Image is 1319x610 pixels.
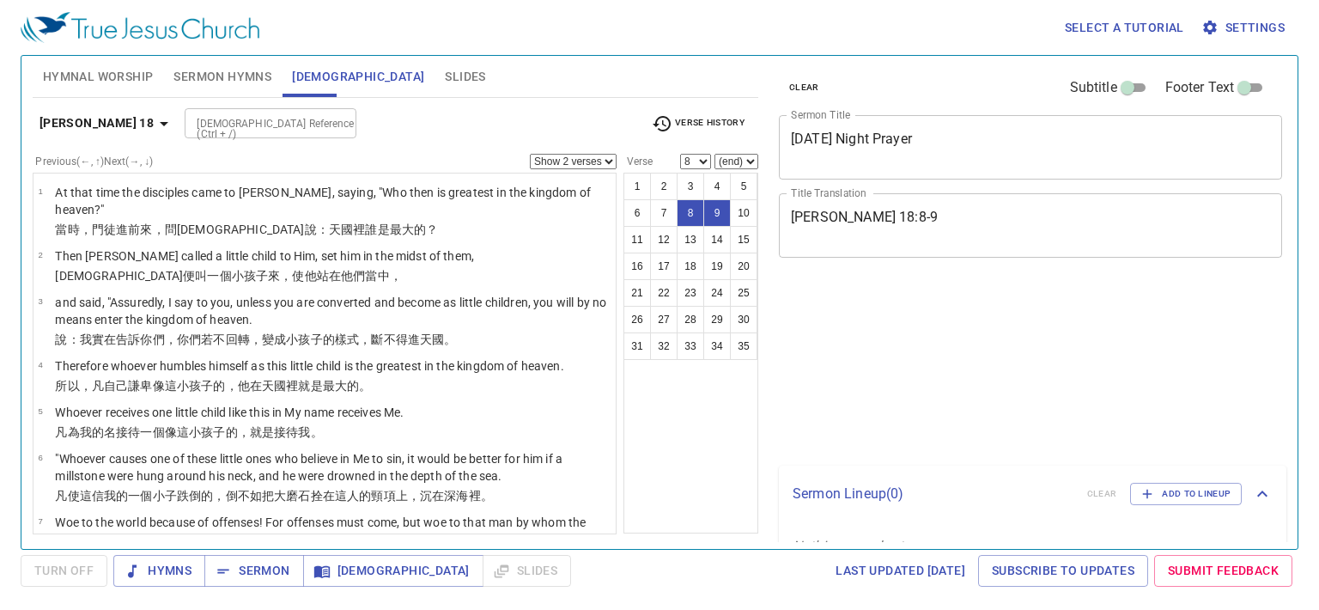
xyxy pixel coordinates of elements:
span: Footer Text [1165,77,1235,98]
button: 10 [730,199,757,227]
wg5108: 小孩子 [189,425,323,439]
wg1565: 時 [68,223,439,236]
wg3364: 進 [408,332,457,346]
wg4762: ，變成 [250,332,457,346]
span: 1 [38,186,42,196]
span: Sermon [218,560,289,582]
span: Hymns [127,560,191,582]
button: clear [779,77,830,98]
wg2910: 在 [323,489,493,503]
wg5013: 像 [153,379,372,393]
button: Verse History [641,111,755,137]
button: 6 [623,199,651,227]
button: 14 [703,226,731,253]
button: 16 [623,253,651,280]
button: 35 [730,332,757,360]
wg1519: 天 [420,332,456,346]
button: 11 [623,226,651,253]
wg3813: 的樣式 [323,332,457,346]
span: Select a tutorial [1065,17,1184,39]
button: 8 [677,199,704,227]
p: 所以 [55,377,563,394]
wg302: 使這 [68,489,493,503]
span: Last updated [DATE] [836,560,965,582]
button: 26 [623,306,651,333]
button: 15 [730,226,757,253]
p: [DEMOGRAPHIC_DATA] [55,267,474,284]
label: Verse [623,156,653,167]
wg3187: 。 [359,379,371,393]
wg2281: 裡 [469,489,493,503]
button: 3 [677,173,704,200]
span: Verse History [652,113,745,134]
wg3778: 在 [250,379,372,393]
wg4334: ，問[DEMOGRAPHIC_DATA] [153,223,439,236]
wg4341: ，使 [280,269,402,283]
wg3813: 來 [268,269,402,283]
textarea: [PERSON_NAME] 18:8-9 [791,209,1270,241]
button: 13 [677,226,704,253]
button: 31 [623,332,651,360]
b: [PERSON_NAME] 18 [40,113,154,134]
wg5613: ，斷不得 [359,332,456,346]
button: [PERSON_NAME] 18 [33,107,181,139]
input: Type Bible Reference [190,113,323,133]
wg1909: 我的 [80,425,323,439]
wg3684: 拴 [311,489,493,503]
wg2076: 最大的 [390,223,439,236]
wg932: 裡 [353,223,438,236]
textarea: [DATE] Night Prayer [791,131,1270,163]
wg5130: 信 [92,489,493,503]
wg1722: 天 [262,379,371,393]
wg1520: 小子 [153,489,493,503]
wg1722: 他們 [341,269,402,283]
button: 32 [650,332,678,360]
p: "Whoever causes one of these little ones who believe in Me to sin, it would be better for him if ... [55,450,611,485]
wg2036: ：我實在 [68,332,457,346]
wg846: 站在 [317,269,402,283]
wg3398: 跌倒 [177,489,493,503]
button: 34 [703,332,731,360]
wg1520: 像這 [165,425,323,439]
p: 凡 [55,424,404,441]
wg2476: 他 [305,269,402,283]
p: 當 [55,221,611,238]
wg3187: ？ [426,223,438,236]
button: 33 [677,332,704,360]
button: 22 [650,279,678,307]
span: 7 [38,516,42,526]
wg1691: 的一個 [116,489,493,503]
wg3319: ， [390,269,402,283]
wg2076: 最大的 [323,379,372,393]
wg1209: 一個 [140,425,322,439]
span: Settings [1205,17,1285,39]
wg846: 當中 [365,269,401,283]
button: 20 [730,253,757,280]
wg3772: 國 [432,332,456,346]
wg3004: 你們 [140,332,456,346]
span: Subtitle [1070,77,1117,98]
p: Whoever receives one little child like this in My name receives Me. [55,404,404,421]
button: Hymns [113,555,205,587]
button: 23 [677,279,704,307]
button: 17 [650,253,678,280]
wg3772: 國 [341,223,438,236]
wg3362: 回轉 [226,332,457,346]
wg4851: 把大磨石 [262,489,493,503]
span: Sermon Hymns [173,66,271,88]
a: Submit Feedback [1154,555,1292,587]
button: 28 [677,306,704,333]
wg3748: 自己 [104,379,371,393]
p: At that time the disciples came to [PERSON_NAME], saying, "Who then is greatest in the kingdom of... [55,184,611,218]
button: 18 [677,253,704,280]
wg2670: 在深 [432,489,493,503]
button: 29 [703,306,731,333]
wg1909: 這人的頸項 [335,489,493,503]
wg3450: 名 [104,425,323,439]
wg5124: 小孩子 [177,379,371,393]
button: Add to Lineup [1130,483,1242,505]
wg5613: 這 [165,379,372,393]
wg3813: 的，他 [213,379,371,393]
button: [DEMOGRAPHIC_DATA] [303,555,483,587]
span: Subscribe to Updates [992,560,1134,582]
